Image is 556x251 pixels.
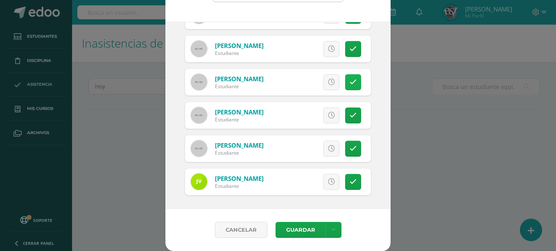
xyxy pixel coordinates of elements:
[215,183,264,189] div: Estudiante
[215,149,264,156] div: Estudiante
[276,222,325,238] button: Guardar
[191,107,207,123] img: 60x60
[215,174,264,183] a: [PERSON_NAME]
[215,116,264,123] div: Estudiante
[191,173,207,190] img: f0bc0f37cca2009d3f6336c1b8686a2c.png
[215,83,264,90] div: Estudiante
[191,41,207,57] img: 60x60
[191,140,207,157] img: 60x60
[215,141,264,149] a: [PERSON_NAME]
[215,108,264,116] a: [PERSON_NAME]
[215,41,264,50] a: [PERSON_NAME]
[215,222,267,238] a: Cancelar
[215,50,264,57] div: Estudiante
[191,74,207,90] img: 60x60
[215,75,264,83] a: [PERSON_NAME]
